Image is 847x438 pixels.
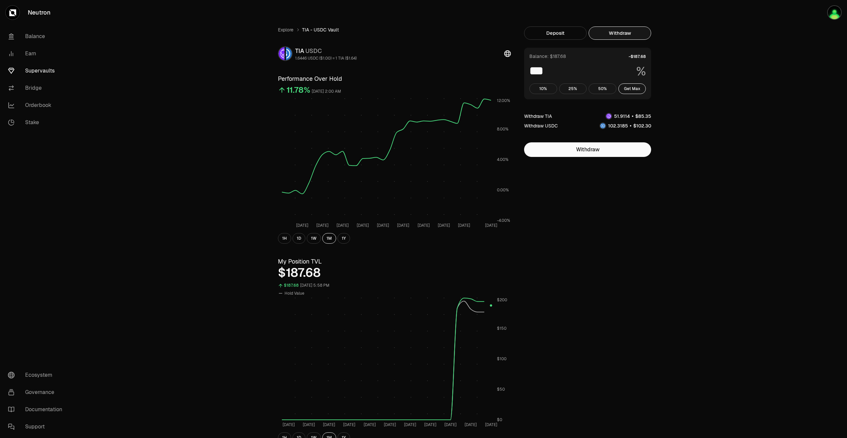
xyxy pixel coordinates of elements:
tspan: [DATE] [465,422,477,427]
span: USDC [305,47,322,55]
img: portefeuilleterra [827,5,842,20]
tspan: [DATE] [397,223,409,228]
h3: Performance Over Hold [278,74,511,83]
button: 1M [322,233,336,244]
tspan: 12.00% [497,98,510,103]
span: % [636,65,646,78]
tspan: [DATE] [485,223,497,228]
tspan: [DATE] [377,223,389,228]
button: 1H [278,233,291,244]
a: Earn [3,45,71,62]
img: USDC Logo [286,47,292,60]
tspan: [DATE] [404,422,416,427]
tspan: 8.00% [497,126,509,132]
div: $187.68 [278,266,511,279]
a: Stake [3,114,71,131]
tspan: [DATE] [323,422,335,427]
img: TIA Logo [279,47,285,60]
a: Orderbook [3,97,71,114]
button: Withdraw [589,26,651,40]
tspan: [DATE] [438,223,450,228]
tspan: [DATE] [303,422,315,427]
tspan: 4.00% [497,157,509,162]
tspan: [DATE] [357,223,369,228]
tspan: [DATE] [485,422,497,427]
div: [DATE] 5:58 PM [300,282,330,289]
div: Withdraw TIA [524,113,552,120]
span: TIA - USDC Vault [302,26,339,33]
tspan: [DATE] [458,223,470,228]
button: 1D [292,233,305,244]
tspan: [DATE] [283,422,295,427]
span: Hold Value [285,291,304,296]
h3: My Position TVL [278,257,511,266]
tspan: $200 [497,297,507,303]
tspan: [DATE] [418,223,430,228]
tspan: $50 [497,387,505,392]
tspan: 0.00% [497,187,509,193]
a: Bridge [3,79,71,97]
tspan: [DATE] [316,223,329,228]
a: Support [3,418,71,435]
tspan: [DATE] [444,422,457,427]
div: Withdraw USDC [524,122,558,129]
tspan: $0 [497,417,502,422]
div: 11.78% [287,85,310,95]
button: 50% [589,83,616,94]
a: Ecosystem [3,366,71,384]
tspan: [DATE] [424,422,436,427]
button: Get Max [618,83,646,94]
button: 10% [529,83,557,94]
div: Balance: $187.68 [529,53,566,60]
tspan: $150 [497,326,507,331]
tspan: [DATE] [296,223,308,228]
a: Explore [278,26,293,33]
img: TIA Logo [606,114,611,119]
tspan: [DATE] [336,223,349,228]
button: 25% [559,83,587,94]
a: Supervaults [3,62,71,79]
div: 1.6446 USDC ($1.00) = 1 TIA ($1.64) [295,56,357,61]
a: Balance [3,28,71,45]
div: TIA [295,46,357,56]
div: [DATE] 2:00 AM [312,88,341,95]
a: Documentation [3,401,71,418]
tspan: [DATE] [343,422,355,427]
nav: breadcrumb [278,26,511,33]
button: 1W [307,233,321,244]
a: Governance [3,384,71,401]
button: Withdraw [524,142,651,157]
tspan: $100 [497,356,507,362]
tspan: -4.00% [497,218,510,223]
tspan: [DATE] [364,422,376,427]
img: USDC Logo [600,123,605,128]
div: $187.68 [284,282,299,289]
button: 1Y [337,233,350,244]
button: Deposit [524,26,587,40]
tspan: [DATE] [384,422,396,427]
